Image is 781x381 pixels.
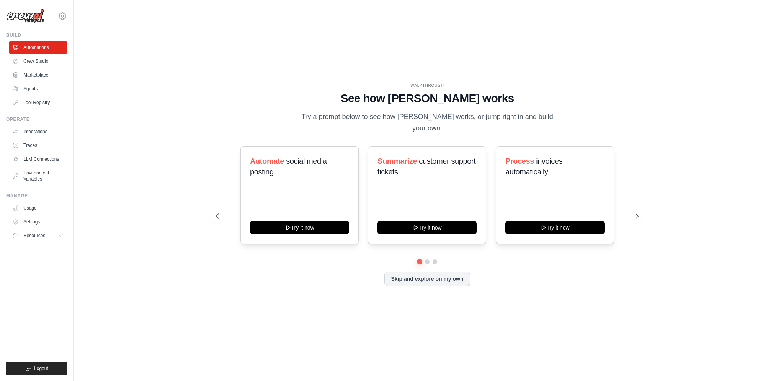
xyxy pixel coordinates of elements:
div: Operate [6,116,67,122]
a: Environment Variables [9,167,67,185]
span: Resources [23,233,45,239]
button: Resources [9,230,67,242]
a: LLM Connections [9,153,67,165]
a: Integrations [9,125,67,138]
a: Automations [9,41,67,54]
a: Tool Registry [9,96,67,109]
span: Process [505,157,534,165]
a: Marketplace [9,69,67,81]
h1: See how [PERSON_NAME] works [216,91,639,105]
a: Usage [9,202,67,214]
button: Logout [6,362,67,375]
button: Try it now [250,221,349,234]
span: invoices automatically [505,157,562,176]
span: social media posting [250,157,327,176]
a: Settings [9,216,67,228]
button: Try it now [377,221,477,234]
span: customer support tickets [377,157,475,176]
button: Skip and explore on my own [384,272,470,286]
div: Build [6,32,67,38]
a: Traces [9,139,67,151]
a: Crew Studio [9,55,67,67]
div: WALKTHROUGH [216,83,639,88]
a: Agents [9,83,67,95]
img: Logo [6,9,44,23]
span: Summarize [377,157,417,165]
p: Try a prompt below to see how [PERSON_NAME] works, or jump right in and build your own. [299,111,556,134]
span: Logout [34,365,48,371]
div: Manage [6,193,67,199]
span: Automate [250,157,284,165]
button: Try it now [505,221,605,234]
